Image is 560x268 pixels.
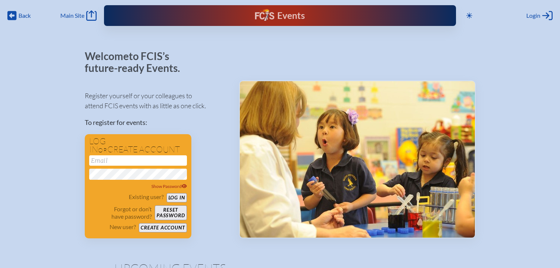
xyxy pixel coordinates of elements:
[155,205,187,220] button: Resetpassword
[110,223,136,231] p: New user?
[19,12,31,19] span: Back
[167,193,187,202] button: Log in
[151,183,187,189] span: Show Password
[85,91,227,111] p: Register yourself or your colleagues to attend FCIS events with as little as one click.
[204,9,356,22] div: FCIS Events — Future ready
[98,146,107,154] span: or
[240,81,475,238] img: Events
[85,50,188,74] p: Welcome to FCIS’s future-ready Events.
[526,12,540,19] span: Login
[89,205,152,220] p: Forgot or don’t have password?
[85,118,227,128] p: To register for events:
[89,137,187,154] h1: Log in create account
[139,223,187,232] button: Create account
[60,10,97,21] a: Main Site
[60,12,84,19] span: Main Site
[89,155,187,166] input: Email
[129,193,164,201] p: Existing user?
